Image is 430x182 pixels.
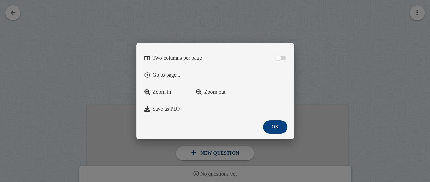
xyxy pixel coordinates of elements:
button: OK [263,120,287,134]
button: Go to page... [140,68,290,82]
span: Zoom in [153,89,171,95]
a: Zoom out [192,85,241,99]
span: Save as PDF [153,106,180,112]
span: Two columns per page [153,55,202,61]
a: Zoom in [140,85,189,99]
span: Zoom out [204,89,226,95]
span: Go to page... [153,72,180,78]
button: Save as PDF [140,102,290,116]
